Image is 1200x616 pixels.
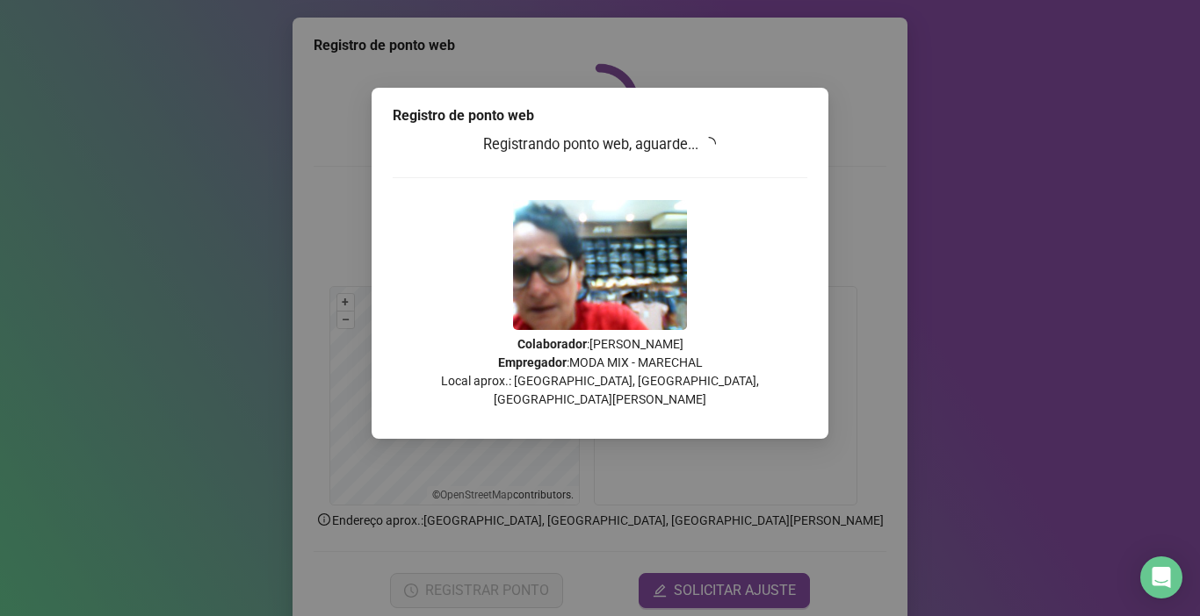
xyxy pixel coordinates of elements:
strong: Empregador [498,355,567,369]
div: Registro de ponto web [393,105,807,126]
img: Z [513,200,687,330]
strong: Colaborador [517,337,587,351]
div: Open Intercom Messenger [1140,556,1182,598]
p: : [PERSON_NAME] : MODA MIX - MARECHAL Local aprox.: [GEOGRAPHIC_DATA], [GEOGRAPHIC_DATA], [GEOGRA... [393,335,807,409]
h3: Registrando ponto web, aguarde... [393,133,807,156]
span: loading [702,137,716,151]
